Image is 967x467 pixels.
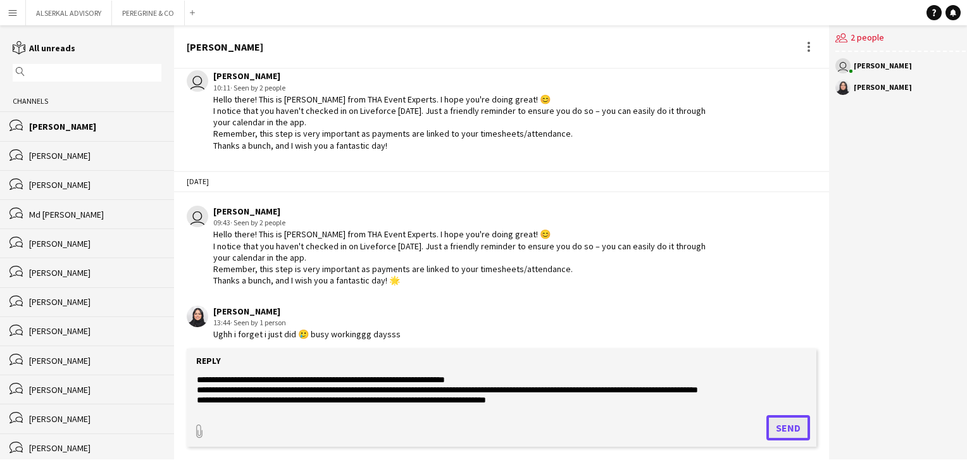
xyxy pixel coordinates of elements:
[29,209,161,220] div: Md [PERSON_NAME]
[230,83,285,92] span: · Seen by 2 people
[213,228,711,286] div: Hello there! This is [PERSON_NAME] from THA Event Experts. I hope you're doing great! 😊 I notice ...
[29,238,161,249] div: [PERSON_NAME]
[174,171,829,192] div: [DATE]
[29,355,161,366] div: [PERSON_NAME]
[26,1,112,25] button: ALSERKAL ADVISORY
[112,1,185,25] button: PEREGRINE & CO
[230,218,285,227] span: · Seen by 2 people
[213,317,401,328] div: 13:44
[835,25,966,52] div: 2 people
[29,384,161,395] div: [PERSON_NAME]
[213,94,711,151] div: Hello there! This is [PERSON_NAME] from THA Event Experts. I hope you're doing great! 😊 I notice ...
[29,179,161,190] div: [PERSON_NAME]
[213,306,401,317] div: [PERSON_NAME]
[196,355,221,366] label: Reply
[213,217,711,228] div: 09:43
[13,42,75,54] a: All unreads
[766,415,810,440] button: Send
[29,413,161,425] div: [PERSON_NAME]
[213,206,711,217] div: [PERSON_NAME]
[29,267,161,278] div: [PERSON_NAME]
[854,62,912,70] div: [PERSON_NAME]
[29,442,161,454] div: [PERSON_NAME]
[29,150,161,161] div: [PERSON_NAME]
[187,41,263,53] div: [PERSON_NAME]
[29,325,161,337] div: [PERSON_NAME]
[854,84,912,91] div: [PERSON_NAME]
[230,318,286,327] span: · Seen by 1 person
[213,70,711,82] div: [PERSON_NAME]
[29,296,161,308] div: [PERSON_NAME]
[213,328,401,340] div: Ughh i forget i just did 🥲 busy workinggg daysss
[29,121,161,132] div: [PERSON_NAME]
[213,82,711,94] div: 10:11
